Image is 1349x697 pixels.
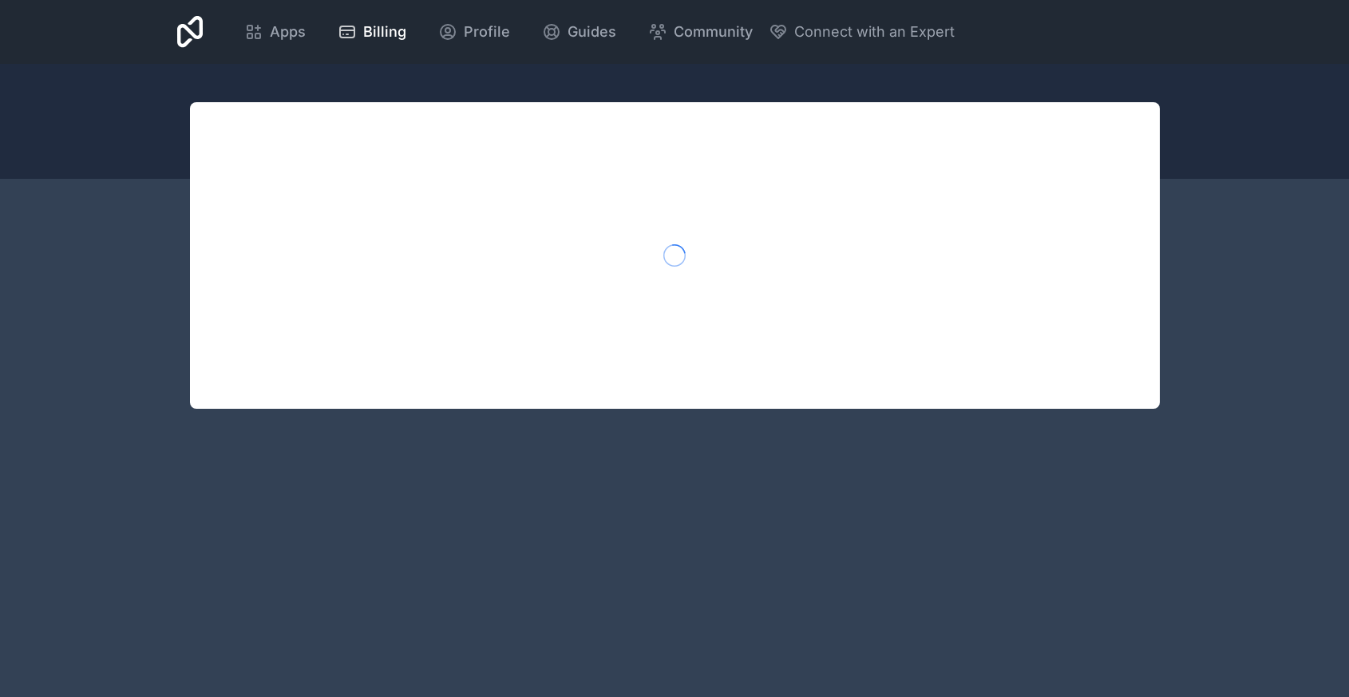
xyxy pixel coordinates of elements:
a: Community [635,14,765,50]
a: Profile [425,14,523,50]
span: Profile [464,21,510,43]
span: Guides [568,21,616,43]
a: Billing [325,14,419,50]
span: Billing [363,21,406,43]
span: Apps [270,21,306,43]
span: Community [674,21,753,43]
a: Guides [529,14,629,50]
span: Connect with an Expert [794,21,955,43]
button: Connect with an Expert [769,21,955,43]
a: Apps [231,14,318,50]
